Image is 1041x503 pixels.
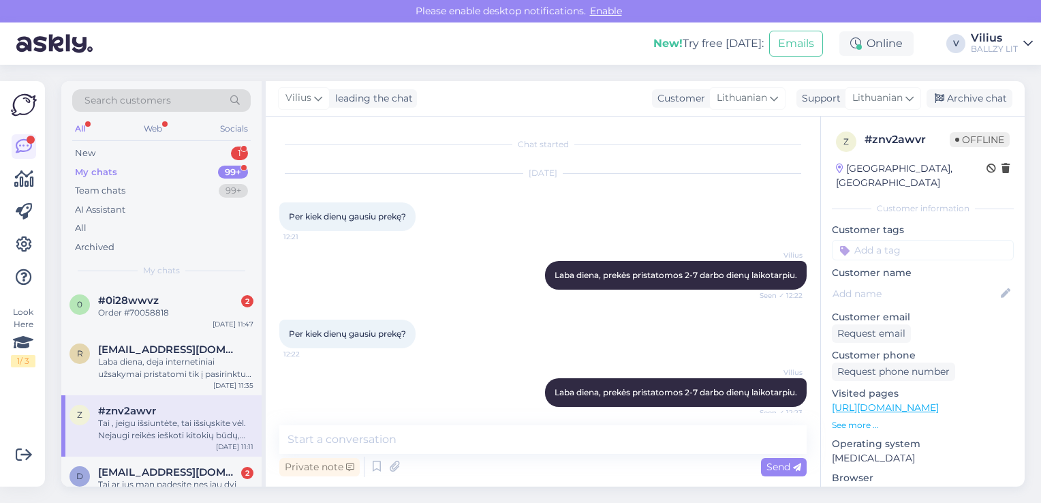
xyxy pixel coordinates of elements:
span: rugileilginyte1@gmail.com [98,344,240,356]
span: Vilius [285,91,311,106]
div: Laba diena, deja internetiniai užsakymai pristatomi tik į pasirinktus paštomatus. [98,356,253,380]
span: Seen ✓ 12:23 [751,408,803,418]
span: 12:22 [283,349,335,359]
span: deividas123budrys@gmail.com [98,466,240,478]
div: Try free [DATE]: [653,35,764,52]
span: Lithuanian [717,91,767,106]
a: [URL][DOMAIN_NAME] [832,401,939,414]
div: 99+ [218,166,248,179]
div: [DATE] 11:47 [213,319,253,329]
span: Enable [586,5,626,17]
p: Browser [832,471,1014,485]
span: 12:21 [283,232,335,242]
div: Tai ar jus man padesite nes jau dvi savaites kaip jokiu ziniu, rasiau i gmailus i supportus ir ma... [98,478,253,503]
div: Support [796,91,841,106]
div: All [75,222,87,235]
div: 99+ [219,184,248,198]
span: r [77,348,83,359]
input: Add a tag [832,240,1014,260]
img: Askly Logo [11,92,37,118]
a: ViliusBALLZY LIT [971,33,1033,55]
div: 2 [241,467,253,479]
p: Chrome [TECHNICAL_ID] [832,485,1014,500]
p: Customer name [832,266,1014,280]
div: Private note [279,458,360,476]
span: #znv2awvr [98,405,156,417]
span: Send [766,461,801,473]
span: Search customers [84,93,171,108]
p: Customer tags [832,223,1014,237]
span: Per kiek dienų gausiu prekę? [289,329,406,339]
div: Order #70058818 [98,307,253,319]
div: AI Assistant [75,203,125,217]
div: V [946,34,965,53]
span: z [843,136,849,147]
div: 1 / 3 [11,355,35,367]
p: Operating system [832,437,1014,451]
div: # znv2awvr [865,132,950,148]
p: See more ... [832,419,1014,431]
div: Archive chat [927,89,1012,108]
span: Offline [950,132,1010,147]
span: Laba diena, prekės pristatomos 2-7 darbo dienų laikotarpiu. [555,270,797,280]
div: Chat started [279,138,807,151]
div: New [75,147,95,160]
span: #0i28wwvz [98,294,159,307]
span: Vilius [751,367,803,378]
div: Tai , jeigu išsiuntėte, tai išsiųskite vėl. Nejaugi reikės ieškoti kitokių būdų, kaip tai išspręsti [98,417,253,442]
div: 1 [231,147,248,160]
span: My chats [143,264,180,277]
span: d [76,471,83,481]
b: New! [653,37,683,50]
div: [GEOGRAPHIC_DATA], [GEOGRAPHIC_DATA] [836,162,986,190]
div: Request email [832,324,911,343]
div: Socials [217,120,251,138]
div: Team chats [75,184,125,198]
p: Customer phone [832,348,1014,363]
div: Customer [652,91,705,106]
span: Laba diena, prekės pristatomos 2-7 darbo dienų laikotarpiu. [555,387,797,397]
div: Online [839,31,914,56]
div: [DATE] 11:11 [216,442,253,452]
span: Per kiek dienų gausiu prekę? [289,211,406,222]
div: leading the chat [330,91,413,106]
span: Vilius [751,250,803,260]
span: Lithuanian [852,91,903,106]
div: Archived [75,241,114,254]
span: 0 [77,299,82,309]
div: Request phone number [832,363,955,381]
p: Visited pages [832,386,1014,401]
div: My chats [75,166,117,179]
p: [MEDICAL_DATA] [832,451,1014,466]
div: Web [141,120,165,138]
div: Vilius [971,33,1018,44]
div: All [72,120,88,138]
div: Customer information [832,202,1014,215]
div: [DATE] 11:35 [213,380,253,391]
div: 2 [241,295,253,307]
div: Look Here [11,306,35,367]
div: BALLZY LIT [971,44,1018,55]
div: [DATE] [279,167,807,179]
button: Emails [769,31,823,57]
span: Seen ✓ 12:22 [751,290,803,301]
p: Customer email [832,310,1014,324]
input: Add name [833,286,998,301]
span: z [77,410,82,420]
